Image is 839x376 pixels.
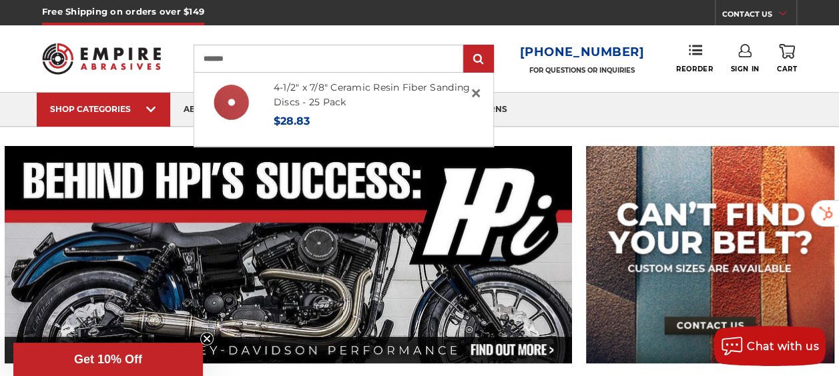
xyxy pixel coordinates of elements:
[13,343,203,376] div: Get 10% OffClose teaser
[520,43,645,62] a: [PHONE_NUMBER]
[676,65,713,73] span: Reorder
[50,104,157,114] div: SHOP CATEGORIES
[465,83,487,104] a: Close
[676,44,713,73] a: Reorder
[470,80,482,106] span: ×
[714,326,826,366] button: Chat with us
[586,146,834,363] img: promo banner for custom belts.
[520,66,645,75] p: FOR QUESTIONS OR INQUIRIES
[170,93,240,127] a: about us
[730,65,759,73] span: Sign In
[747,340,819,353] span: Chat with us
[465,46,492,73] input: Submit
[274,81,470,109] a: 4-1/2" x 7/8" Ceramic Resin Fiber Sanding Discs - 25 Pack
[274,115,310,127] span: $28.83
[42,35,161,82] img: Empire Abrasives
[200,332,214,345] button: Close teaser
[722,7,796,25] a: CONTACT US
[777,44,797,73] a: Cart
[74,353,142,366] span: Get 10% Off
[777,65,797,73] span: Cart
[209,80,254,125] img: 4-1/2" ceramic resin fiber disc
[5,146,572,363] img: Banner for an interview featuring Horsepower Inc who makes Harley performance upgrades featured o...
